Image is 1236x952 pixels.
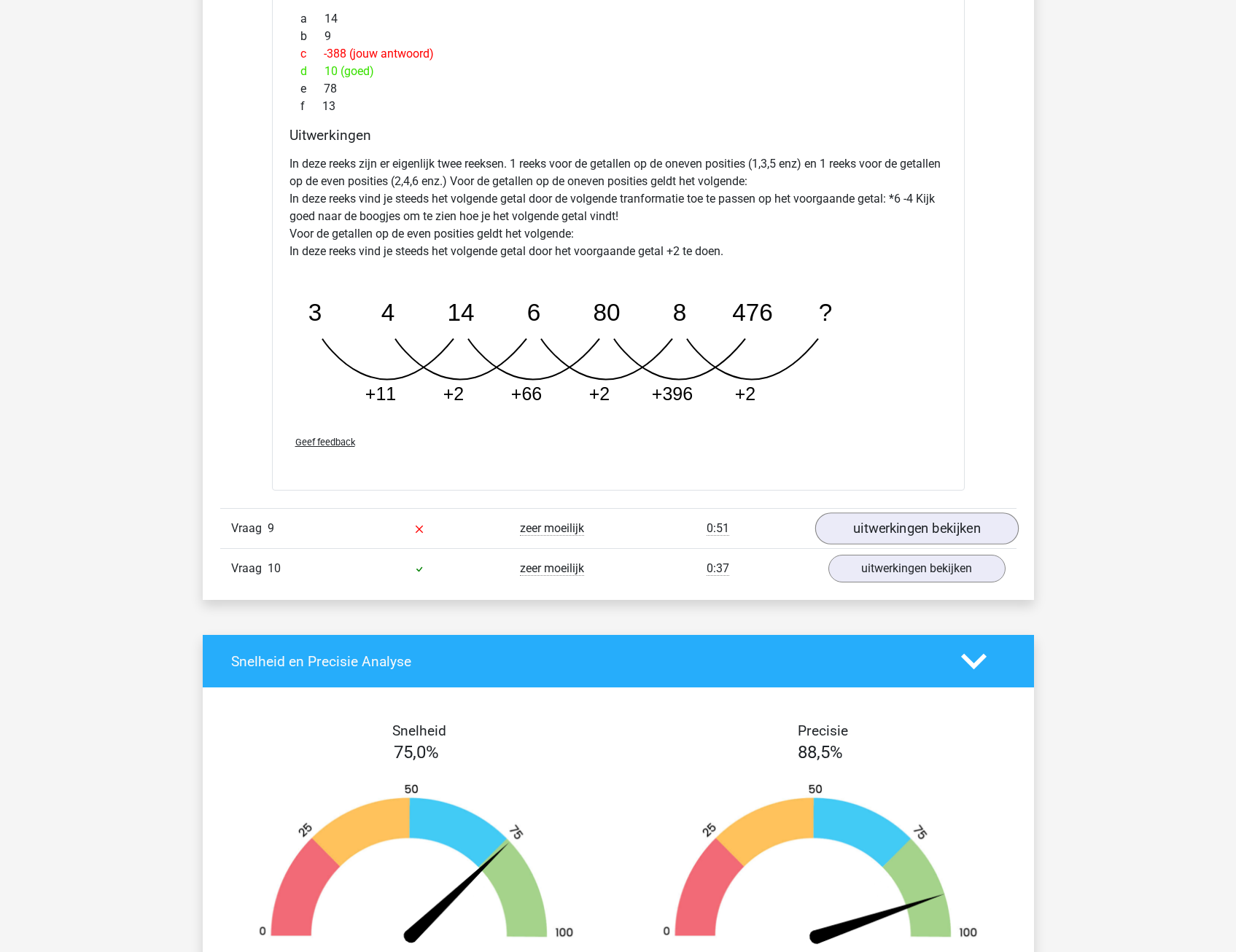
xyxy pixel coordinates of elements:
span: 10 [268,561,281,575]
tspan: 8 [672,299,686,326]
div: 10 (goed) [289,63,947,80]
a: uitwerkingen bekijken [828,555,1006,582]
div: -388 (jouw antwoord) [289,45,947,63]
tspan: 80 [593,299,620,326]
span: Vraag [231,520,268,537]
span: d [300,63,324,80]
tspan: +2 [588,383,610,404]
img: 75.4b9ed10f6fc1.png [236,783,596,950]
span: 9 [268,521,274,535]
span: 75,0% [394,742,439,762]
h4: Precisie [635,722,1011,739]
span: Vraag [231,560,268,577]
span: zeer moeilijk [520,521,584,536]
h4: Snelheid [231,722,607,739]
span: 88,5% [798,742,843,762]
span: f [300,98,322,115]
h4: Uitwerkingen [289,127,947,144]
span: b [300,28,324,45]
tspan: +11 [365,383,395,404]
tspan: 4 [381,299,394,326]
span: 0:37 [707,561,729,576]
div: 78 [289,80,947,98]
tspan: ? [818,299,832,326]
h4: Snelheid en Precisie Analyse [231,653,939,670]
div: 13 [289,98,947,115]
tspan: 14 [447,299,474,326]
tspan: 6 [526,299,540,326]
p: In deze reeks zijn er eigenlijk twee reeksen. 1 reeks voor de getallen op de oneven posities (1,3... [289,155,947,260]
span: a [300,10,324,28]
div: 9 [289,28,947,45]
img: 89.5aedc6aefd8c.png [640,783,1000,950]
span: 0:51 [707,521,729,536]
span: c [300,45,324,63]
tspan: 476 [732,299,773,326]
tspan: +2 [734,383,755,404]
span: zeer moeilijk [520,561,584,576]
span: Geef feedback [295,437,355,448]
a: uitwerkingen bekijken [815,513,1018,545]
tspan: 3 [308,299,322,326]
div: 14 [289,10,947,28]
span: e [300,80,324,98]
tspan: +396 [651,383,692,404]
tspan: +2 [443,383,464,404]
tspan: +66 [510,383,541,404]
